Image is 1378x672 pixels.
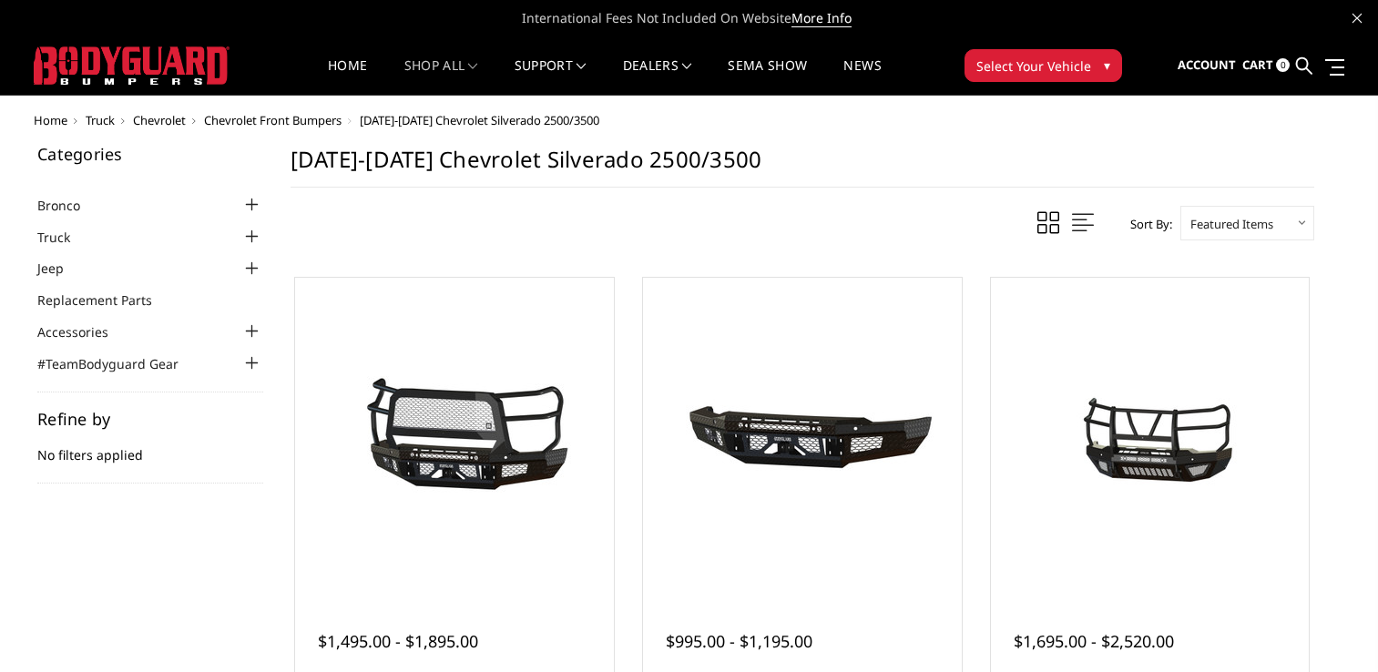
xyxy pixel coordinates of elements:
[204,112,342,128] a: Chevrolet Front Bumpers
[843,59,881,95] a: News
[995,282,1305,592] a: 2024-2026 Chevrolet 2500-3500 - T2 Series - Extreme Front Bumper (receiver or winch) 2024-2026 Ch...
[1242,41,1290,90] a: Cart 0
[37,354,201,373] a: #TeamBodyguard Gear
[1178,41,1236,90] a: Account
[37,146,263,162] h5: Categories
[37,322,131,341] a: Accessories
[404,59,478,95] a: shop all
[965,49,1122,82] button: Select Your Vehicle
[976,56,1091,76] span: Select Your Vehicle
[1276,58,1290,72] span: 0
[328,59,367,95] a: Home
[666,630,812,652] span: $995.00 - $1,195.00
[37,259,87,278] a: Jeep
[791,9,852,27] a: More Info
[360,112,599,128] span: [DATE]-[DATE] Chevrolet Silverado 2500/3500
[623,59,692,95] a: Dealers
[34,46,230,85] img: BODYGUARD BUMPERS
[37,196,103,215] a: Bronco
[291,146,1314,188] h1: [DATE]-[DATE] Chevrolet Silverado 2500/3500
[318,630,478,652] span: $1,495.00 - $1,895.00
[34,112,67,128] a: Home
[300,282,609,592] a: 2024-2026 Chevrolet 2500-3500 - FT Series - Extreme Front Bumper 2024-2026 Chevrolet 2500-3500 - ...
[86,112,115,128] a: Truck
[37,290,175,310] a: Replacement Parts
[1178,56,1236,73] span: Account
[37,411,263,484] div: No filters applied
[1014,630,1174,652] span: $1,695.00 - $2,520.00
[1120,210,1172,238] label: Sort By:
[728,59,807,95] a: SEMA Show
[37,411,263,427] h5: Refine by
[648,282,957,592] a: 2024-2025 Chevrolet 2500-3500 - FT Series - Base Front Bumper 2024-2025 Chevrolet 2500-3500 - FT ...
[37,228,93,247] a: Truck
[133,112,186,128] a: Chevrolet
[1242,56,1273,73] span: Cart
[1104,56,1110,75] span: ▾
[515,59,587,95] a: Support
